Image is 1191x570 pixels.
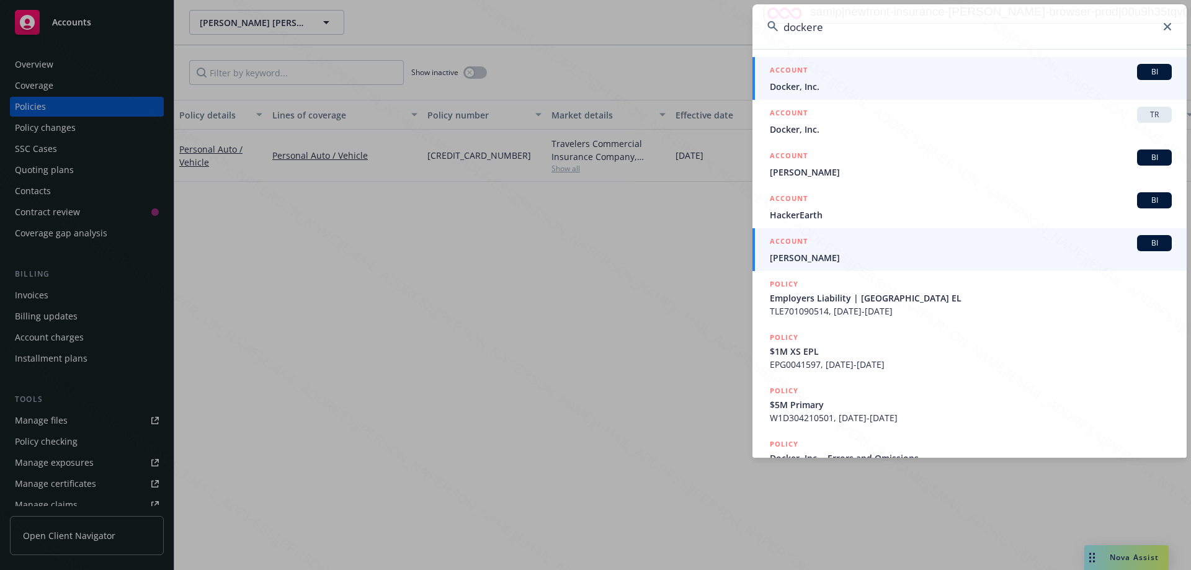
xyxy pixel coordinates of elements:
[770,107,808,122] h5: ACCOUNT
[752,4,1187,49] input: Search...
[770,358,1172,371] span: EPG0041597, [DATE]-[DATE]
[752,143,1187,185] a: ACCOUNTBI[PERSON_NAME]
[1142,195,1167,206] span: BI
[752,57,1187,100] a: ACCOUNTBIDocker, Inc.
[770,385,798,397] h5: POLICY
[1142,109,1167,120] span: TR
[752,100,1187,143] a: ACCOUNTTRDocker, Inc.
[770,64,808,79] h5: ACCOUNT
[770,292,1172,305] span: Employers Liability | [GEOGRAPHIC_DATA] EL
[1142,152,1167,163] span: BI
[770,235,808,250] h5: ACCOUNT
[752,185,1187,228] a: ACCOUNTBIHackerEarth
[770,208,1172,221] span: HackerEarth
[752,271,1187,324] a: POLICYEmployers Liability | [GEOGRAPHIC_DATA] ELTLE701090514, [DATE]-[DATE]
[770,192,808,207] h5: ACCOUNT
[770,123,1172,136] span: Docker, Inc.
[770,331,798,344] h5: POLICY
[770,251,1172,264] span: [PERSON_NAME]
[770,149,808,164] h5: ACCOUNT
[770,452,1172,465] span: Docker, Inc. - Errors and Omissions
[770,166,1172,179] span: [PERSON_NAME]
[770,438,798,450] h5: POLICY
[752,228,1187,271] a: ACCOUNTBI[PERSON_NAME]
[770,80,1172,93] span: Docker, Inc.
[1142,238,1167,249] span: BI
[770,398,1172,411] span: $5M Primary
[770,345,1172,358] span: $1M XS EPL
[752,431,1187,484] a: POLICYDocker, Inc. - Errors and Omissions
[770,305,1172,318] span: TLE701090514, [DATE]-[DATE]
[752,378,1187,431] a: POLICY$5M PrimaryW1D304210501, [DATE]-[DATE]
[770,411,1172,424] span: W1D304210501, [DATE]-[DATE]
[752,324,1187,378] a: POLICY$1M XS EPLEPG0041597, [DATE]-[DATE]
[1142,66,1167,78] span: BI
[770,278,798,290] h5: POLICY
